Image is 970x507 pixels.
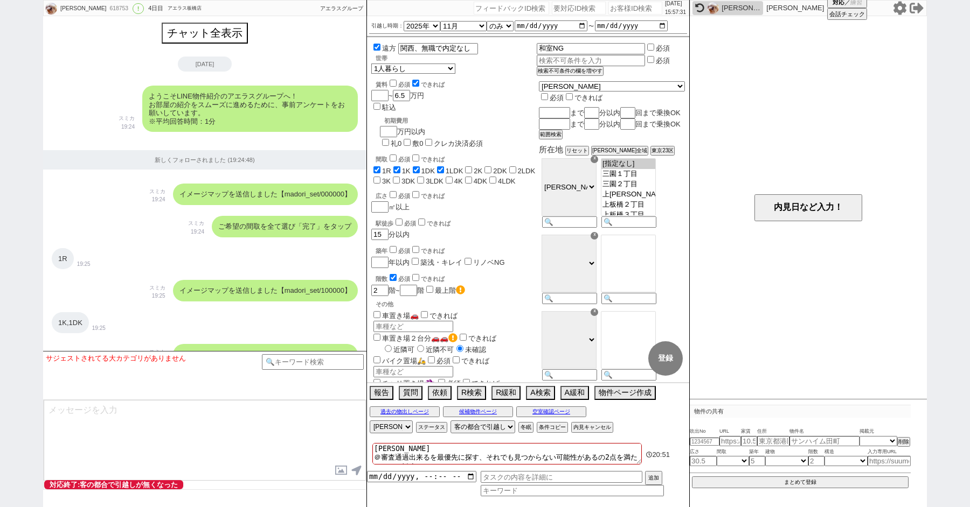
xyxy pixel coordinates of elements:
input: 🔍 [542,216,597,228]
option: [指定なし] [601,159,655,169]
span: 必須 [398,248,410,254]
input: できれば [460,334,467,341]
input: できれば [566,93,573,100]
input: 未確認 [456,345,463,352]
input: タスクの内容を詳細に [481,471,642,483]
p: 物件の共有 [690,405,911,418]
option: 三園２丁目 [601,179,655,189]
input: できれば [412,246,419,253]
label: できれば [458,334,496,342]
input: 検索不可条件を入力 [537,55,645,66]
button: ステータス [416,422,447,433]
button: 内見キャンセル [571,422,613,433]
label: できれば [410,156,445,163]
div: 階数 [376,272,537,283]
input: 5 [749,456,765,466]
label: 4LDK [498,177,516,185]
label: 4DK [474,177,487,185]
label: 車置き場２台分🚗🚗 [371,334,458,342]
div: 1R [52,248,74,270]
button: 依頼 [428,386,452,400]
label: できれば [410,248,445,254]
option: 上[PERSON_NAME]１丁目 [601,189,655,200]
input: 車種など [373,321,453,332]
button: 検索不可条件の欄を増やす [537,66,604,76]
span: 広さ [690,448,717,456]
p: 19:25 [149,292,165,300]
input: キーワード [481,485,664,496]
button: 追加 [645,471,662,485]
input: フィードバックID検索 [474,2,549,15]
span: 築年 [749,448,765,456]
input: できれば [412,80,419,87]
span: 物件名 [789,427,860,436]
input: 車置き場２台分🚗🚗 [373,334,380,341]
input: 1234567 [690,438,719,446]
label: 未確認 [454,346,486,354]
label: 築浅・キレイ [420,258,462,266]
label: 3LDK [426,177,444,185]
button: 登録 [648,341,683,376]
label: できれば [416,220,451,227]
input: 🔍 [542,369,597,381]
label: できれば [564,94,602,102]
p: スミカ [149,284,165,292]
button: 報告 [370,386,393,400]
div: 築年 [376,244,537,255]
input: 要対応ID検索 [552,2,606,15]
div: まで 分以内 [539,107,685,118]
span: 会話チェック [829,10,865,18]
span: 所在地 [539,145,563,154]
div: 駅徒歩 [376,217,537,228]
button: 空室確認ページ [516,406,586,417]
input: 🔍 [542,293,597,304]
div: サジェストされてる大カテゴリがありません [46,354,262,363]
button: 質問 [399,386,422,400]
span: 必須 [447,379,461,388]
span: 必須 [398,276,410,282]
input: できれば [412,191,419,198]
button: 会話チェック [827,8,867,20]
div: イメージマップを送信しました【madori_set/000000】 [173,184,358,205]
label: 最上階 [435,286,465,294]
option: 上板橋３丁目 [601,210,655,220]
div: ~ 万円 [371,74,445,112]
p: スミカ [119,114,135,123]
span: 必須 [398,81,410,88]
input: できれば [421,311,428,318]
span: 必須 [436,357,451,365]
label: 〜 [588,23,594,29]
p: スミカ [149,348,165,356]
div: ! [133,3,144,14]
p: [PERSON_NAME] [766,4,824,12]
input: 車置き場🚗 [373,311,380,318]
input: 近隣不可 [417,345,424,352]
option: 上板橋２丁目 [601,200,655,210]
div: 広さ [376,189,537,200]
span: 必須 [550,94,564,102]
span: 必須 [404,220,416,227]
button: チャット全表示 [162,23,248,44]
p: 19:25 [77,260,91,269]
button: 条件コピー [537,422,568,433]
input: できれば [418,219,425,226]
label: 1LDK [446,167,463,175]
span: 住所 [757,427,789,436]
input: 検索不可条件を入力 [537,43,645,54]
span: 入力専用URL [868,448,911,456]
span: 階数 [808,448,824,456]
label: 引越し時期： [371,22,404,30]
img: 0hCpJ00BCyHF9nSTetOt9iIBcZHzVEOEVNSy9XalNOEj0OLlwISidSOlYaRWtYK11ZHiZXOlRPQm5rWms5eR_ga2B5QmhefV8... [45,3,57,15]
p: スミカ [149,187,165,196]
button: 過去の物出しページ [370,406,440,417]
span: 構造 [824,448,868,456]
div: 賃料 [376,78,445,89]
button: R検索 [457,386,486,400]
input: できれば [412,274,419,281]
div: 分以内 [371,217,537,240]
option: 三園１丁目 [601,169,655,179]
label: 2K [474,167,482,175]
button: R緩和 [491,386,521,400]
span: URL [719,427,741,436]
input: 10.5 [741,436,757,446]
